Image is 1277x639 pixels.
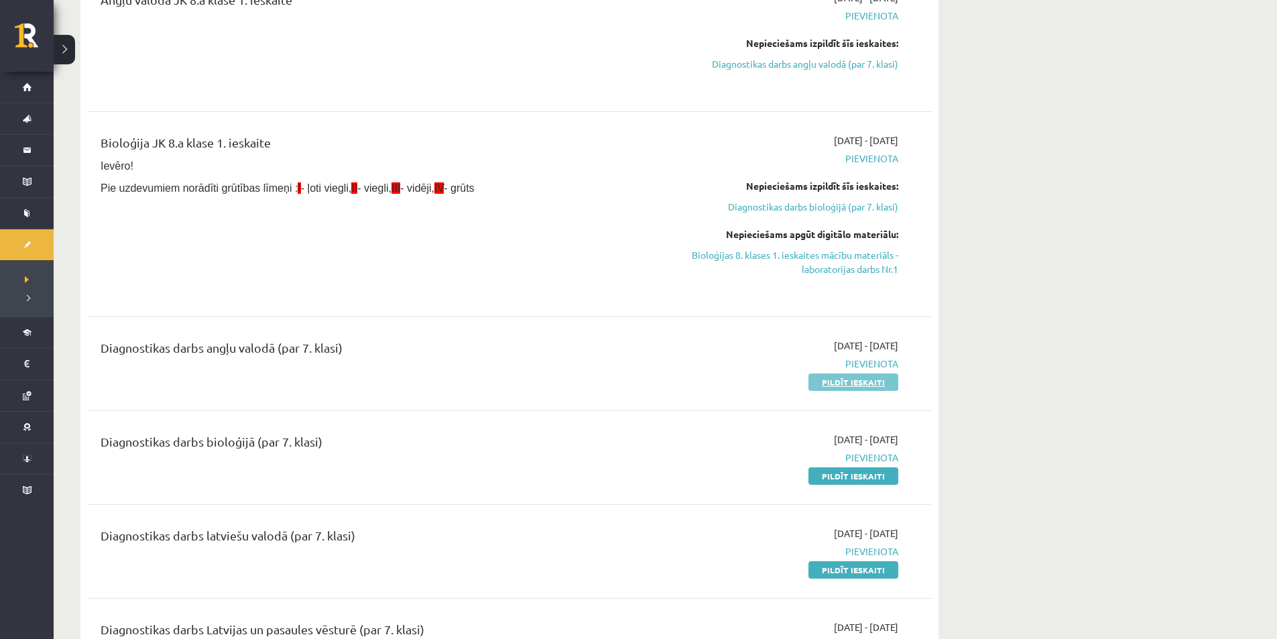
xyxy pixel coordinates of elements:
span: Ievēro! [101,160,133,172]
span: Pievienota [646,152,898,166]
div: Bioloģija JK 8.a klase 1. ieskaite [101,133,625,158]
a: Rīgas 1. Tālmācības vidusskola [15,23,54,57]
a: Pildīt ieskaiti [808,467,898,485]
a: Diagnostikas darbs bioloģijā (par 7. klasi) [646,200,898,214]
span: Pievienota [646,451,898,465]
span: Pievienota [646,357,898,371]
a: Bioloģijas 8. klases 1. ieskaites mācību materiāls - laboratorijas darbs Nr.1 [646,248,898,276]
div: Nepieciešams izpildīt šīs ieskaites: [646,179,898,193]
span: I [298,182,300,194]
div: Diagnostikas darbs latviešu valodā (par 7. klasi) [101,526,625,551]
span: [DATE] - [DATE] [834,432,898,447]
a: Pildīt ieskaiti [808,373,898,391]
span: Pie uzdevumiem norādīti grūtības līmeņi : - ļoti viegli, - viegli, - vidēji, - grūts [101,182,475,194]
span: [DATE] - [DATE] [834,339,898,353]
div: Diagnostikas darbs angļu valodā (par 7. klasi) [101,339,625,363]
span: [DATE] - [DATE] [834,620,898,634]
div: Diagnostikas darbs bioloģijā (par 7. klasi) [101,432,625,457]
span: Pievienota [646,9,898,23]
div: Nepieciešams apgūt digitālo materiālu: [646,227,898,241]
span: Pievienota [646,544,898,559]
span: [DATE] - [DATE] [834,133,898,148]
span: II [351,182,357,194]
a: Diagnostikas darbs angļu valodā (par 7. klasi) [646,57,898,71]
a: Pildīt ieskaiti [808,561,898,579]
div: Nepieciešams izpildīt šīs ieskaites: [646,36,898,50]
span: IV [434,182,444,194]
span: III [391,182,400,194]
span: [DATE] - [DATE] [834,526,898,540]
